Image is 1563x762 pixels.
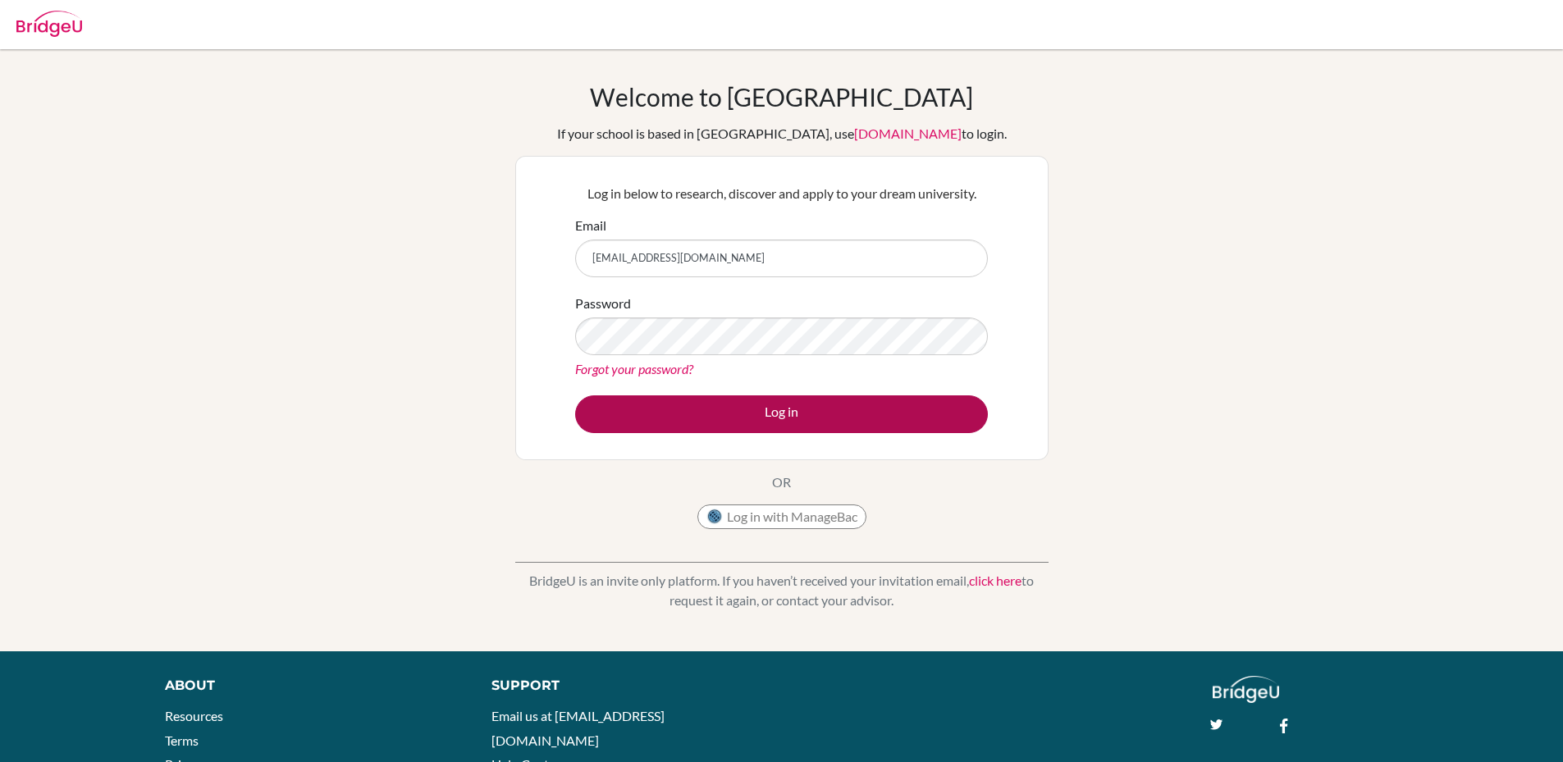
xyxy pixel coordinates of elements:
[165,676,455,696] div: About
[590,82,973,112] h1: Welcome to [GEOGRAPHIC_DATA]
[575,395,988,433] button: Log in
[515,571,1049,610] p: BridgeU is an invite only platform. If you haven’t received your invitation email, to request it ...
[575,184,988,203] p: Log in below to research, discover and apply to your dream university.
[557,124,1007,144] div: If your school is based in [GEOGRAPHIC_DATA], use to login.
[575,361,693,376] a: Forgot your password?
[575,216,606,235] label: Email
[697,504,866,529] button: Log in with ManageBac
[969,573,1021,588] a: click here
[165,708,223,723] a: Resources
[491,708,665,748] a: Email us at [EMAIL_ADDRESS][DOMAIN_NAME]
[16,11,82,37] img: Bridge-U
[491,676,762,696] div: Support
[772,472,791,492] p: OR
[575,294,631,313] label: Password
[854,125,962,141] a: [DOMAIN_NAME]
[1213,676,1279,703] img: logo_white@2x-f4f0deed5e89b7ecb1c2cc34c3e3d731f90f0f143d5ea2071677605dd97b5244.png
[165,732,199,748] a: Terms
